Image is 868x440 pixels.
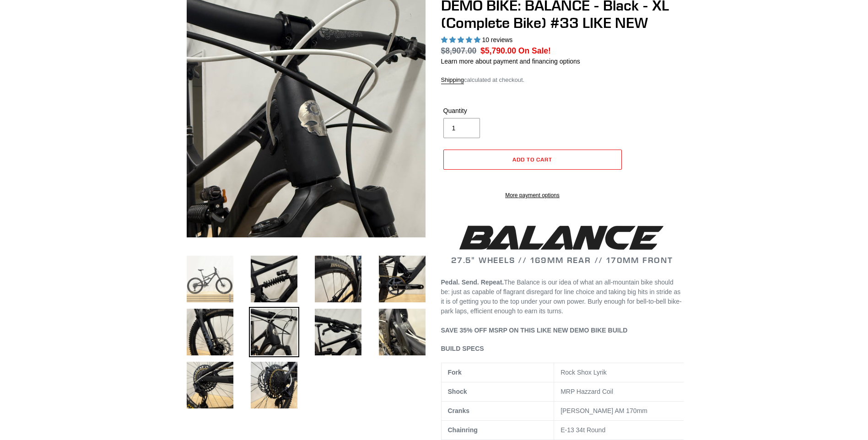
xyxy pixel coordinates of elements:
[313,254,363,304] img: Load image into Gallery viewer, DEMO BIKE: BALANCE - Black - XL (Complete Bike) #33 LIKE NEW
[482,36,512,43] span: 10 reviews
[441,76,464,84] a: Shipping
[377,307,427,357] img: Load image into Gallery viewer, DEMO BIKE: BALANCE - Black - XL (Complete Bike) #33 LIKE NEW
[441,46,477,55] s: $8,907.00
[249,307,299,357] img: Load image into Gallery viewer, DEMO BIKE: BALANCE - Black - XL (Complete Bike) #33 LIKE NEW
[185,254,235,304] img: Load image into Gallery viewer, DEMO BIKE: BALANCE - Black - XL (Complete Bike) #33 LIKE NEW
[441,345,484,352] span: BUILD SPECS
[249,360,299,410] img: Load image into Gallery viewer, DEMO BIKE: BALANCE - Black - XL (Complete Bike) #33 LIKE NEW
[377,254,427,304] img: Load image into Gallery viewer, DEMO BIKE: BALANCE - Black - XL (Complete Bike) #33 LIKE NEW
[443,191,622,199] a: More payment options
[561,369,607,376] span: Rock Shox Lyrik
[448,426,478,434] b: Chainring
[443,150,622,170] button: Add to cart
[441,222,684,265] h2: 27.5" WHEELS // 169MM REAR // 170MM FRONT
[185,307,235,357] img: Load image into Gallery viewer, DEMO BIKE: BALANCE - Black - XL (Complete Bike) #33 LIKE NEW
[249,254,299,304] img: Load image into Gallery viewer, DEMO BIKE: BALANCE - Black - XL (Complete Bike) #33 LIKE NEW
[441,327,628,334] span: SAVE 35% OFF MSRP ON THIS LIKE NEW DEMO BIKE BUILD
[185,360,235,410] img: Load image into Gallery viewer, DEMO BIKE: BALANCE - Black - XL (Complete Bike) #33 LIKE NEW
[448,388,467,395] b: Shock
[441,36,482,43] span: 5.00 stars
[512,156,552,163] span: Add to cart
[448,369,462,376] b: Fork
[518,45,551,57] span: On Sale!
[443,106,530,116] label: Quantity
[480,46,516,55] span: $5,790.00
[313,307,363,357] img: Load image into Gallery viewer, DEMO BIKE: BALANCE - Black - XL (Complete Bike) #33 LIKE NEW
[441,278,684,335] p: The Balance is our idea of what an all-mountain bike should be: just as capable of flagrant disre...
[448,407,469,414] b: Cranks
[441,75,684,85] div: calculated at checkout.
[561,426,605,434] span: E-13 34t Round
[561,388,613,395] span: MRP Hazzard Coil
[441,279,504,286] b: Pedal. Send. Repeat.
[441,58,580,65] a: Learn more about payment and financing options
[561,407,647,414] span: [PERSON_NAME] AM 170mm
